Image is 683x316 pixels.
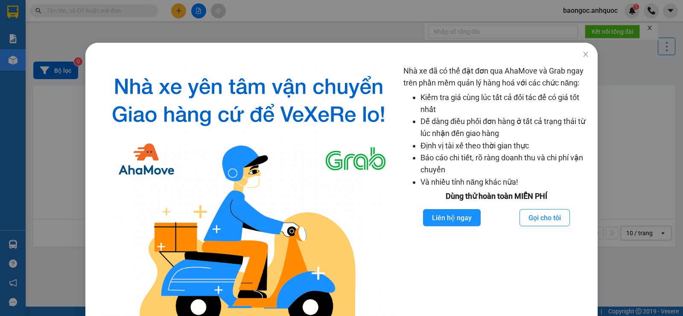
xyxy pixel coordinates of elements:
[420,92,589,116] li: Kiểm tra giá cùng lúc tất cả đối tác để có giá tốt nhất
[420,115,589,140] li: Dễ dàng điều phối đơn hàng ở tất cả trạng thái từ lúc nhận đến giao hàng
[520,209,570,226] button: Gọi cho tôi
[574,43,598,67] button: Close
[420,176,589,188] li: Và nhiều tính năng khác nữa!
[582,51,589,58] span: close
[432,213,472,223] span: Liên hệ ngay
[420,140,589,152] li: Định vị tài xế theo thời gian thực
[423,209,481,226] button: Liên hệ ngay
[420,152,589,176] li: Báo cáo chi tiết, rõ ràng doanh thu và chi phí vận chuyển
[403,190,589,202] div: Dùng thử hoàn toàn MIỄN PHÍ
[528,213,561,223] span: Gọi cho tôi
